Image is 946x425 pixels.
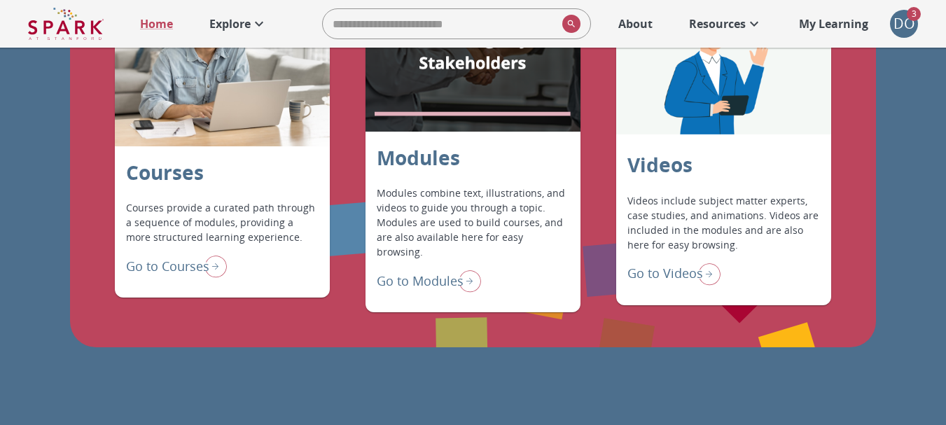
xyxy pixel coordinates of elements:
[377,143,460,172] p: Modules
[453,266,481,295] img: right arrow
[126,251,227,281] div: Go to Courses
[799,15,868,32] p: My Learning
[126,158,204,187] p: Courses
[693,259,721,288] img: right arrow
[627,193,820,252] p: Videos include subject matter experts, case studies, and animations. Videos are included in the m...
[689,15,746,32] p: Resources
[627,264,703,283] p: Go to Videos
[126,257,209,276] p: Go to Courses
[209,15,251,32] p: Explore
[792,8,876,39] a: My Learning
[627,150,693,179] p: Videos
[890,10,918,38] button: account of current user
[199,251,227,281] img: right arrow
[611,8,660,39] a: About
[618,15,653,32] p: About
[28,7,104,41] img: Logo of SPARK at Stanford
[140,15,173,32] p: Home
[377,266,481,295] div: Go to Modules
[907,7,921,21] span: 3
[557,9,580,39] button: search
[377,186,569,259] p: Modules combine text, illustrations, and videos to guide you through a topic. Modules are used to...
[377,272,464,291] p: Go to Modules
[627,259,721,288] div: Go to Videos
[202,8,274,39] a: Explore
[682,8,770,39] a: Resources
[133,8,180,39] a: Home
[890,10,918,38] div: DO
[126,200,319,244] p: Courses provide a curated path through a sequence of modules, providing a more structured learnin...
